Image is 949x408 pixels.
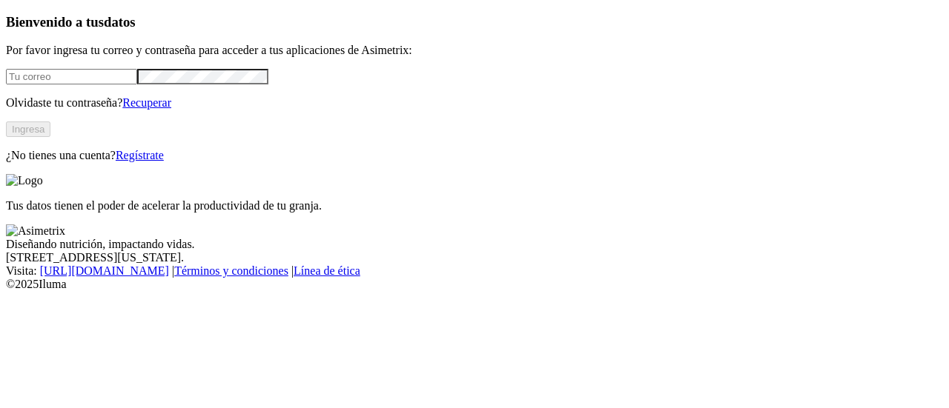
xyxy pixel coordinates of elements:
[40,264,169,277] a: [URL][DOMAIN_NAME]
[6,224,65,238] img: Asimetrix
[6,69,137,84] input: Tu correo
[6,44,943,57] p: Por favor ingresa tu correo y contraseña para acceder a tus aplicaciones de Asimetrix:
[6,251,943,264] div: [STREET_ADDRESS][US_STATE].
[6,278,943,291] div: © 2025 Iluma
[6,121,50,137] button: Ingresa
[6,14,943,30] h3: Bienvenido a tus
[6,149,943,162] p: ¿No tienes una cuenta?
[6,264,943,278] div: Visita : | |
[104,14,136,30] span: datos
[6,96,943,110] p: Olvidaste tu contraseña?
[122,96,171,109] a: Recuperar
[6,238,943,251] div: Diseñando nutrición, impactando vidas.
[6,174,43,187] img: Logo
[6,199,943,213] p: Tus datos tienen el poder de acelerar la productividad de tu granja.
[174,264,288,277] a: Términos y condiciones
[294,264,360,277] a: Línea de ética
[116,149,164,161] a: Regístrate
